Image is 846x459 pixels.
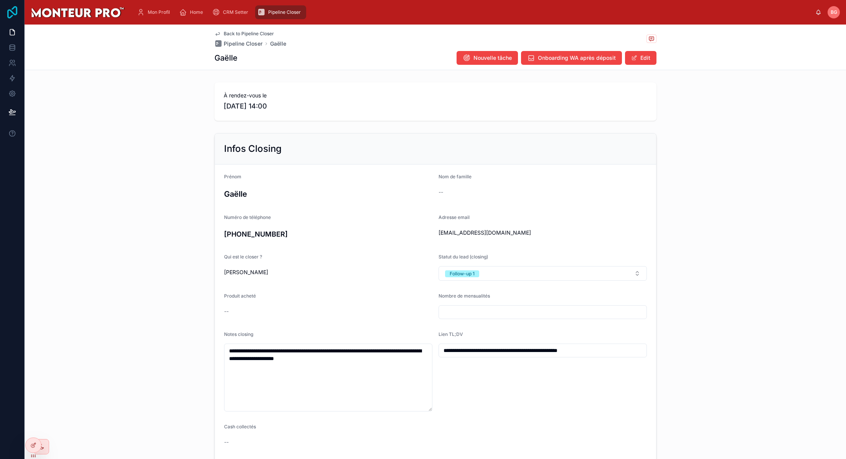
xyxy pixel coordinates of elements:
[190,9,203,15] span: Home
[473,54,512,62] span: Nouvelle tâche
[177,5,208,19] a: Home
[210,5,254,19] a: CRM Setter
[224,40,262,48] span: Pipeline Closer
[831,9,837,15] span: BG
[439,229,647,237] span: [EMAIL_ADDRESS][DOMAIN_NAME]
[439,214,470,220] span: Adresse email
[214,53,237,63] h1: Gaëlle
[439,174,472,179] span: Nom de famille
[457,51,518,65] button: Nouvelle tâche
[538,54,616,62] span: Onboarding WA après déposit
[224,331,253,337] span: Notes closing
[439,254,488,260] span: Statut du lead (closing)
[439,266,647,281] button: Select Button
[224,92,647,99] span: À rendez-vous le
[224,143,282,155] h2: Infos Closing
[521,51,622,65] button: Onboarding WA après déposit
[223,9,248,15] span: CRM Setter
[224,424,256,429] span: Cash collectés
[439,331,463,337] span: Lien TL;DV
[224,254,262,260] span: Qui est le closer ?
[135,5,175,19] a: Mon Profil
[224,101,647,112] span: [DATE] 14:00
[31,6,125,18] img: App logo
[224,214,271,220] span: Numéro de téléphone
[439,188,443,196] span: --
[224,229,432,239] h4: [PHONE_NUMBER]
[255,5,306,19] a: Pipeline Closer
[224,188,432,200] h3: Gaëlle
[148,9,170,15] span: Mon Profil
[268,9,301,15] span: Pipeline Closer
[224,268,268,276] span: [PERSON_NAME]
[270,40,286,48] a: Gaëlle
[224,31,274,37] span: Back to Pipeline Closer
[224,438,229,446] span: --
[625,51,656,65] button: Edit
[214,31,274,37] a: Back to Pipeline Closer
[214,40,262,48] a: Pipeline Closer
[450,270,475,277] div: Follow-up 1
[224,174,241,179] span: Prénom
[439,293,490,299] span: Nombre de mensualités
[131,4,815,21] div: scrollable content
[224,293,256,299] span: Produit acheté
[224,308,229,315] span: --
